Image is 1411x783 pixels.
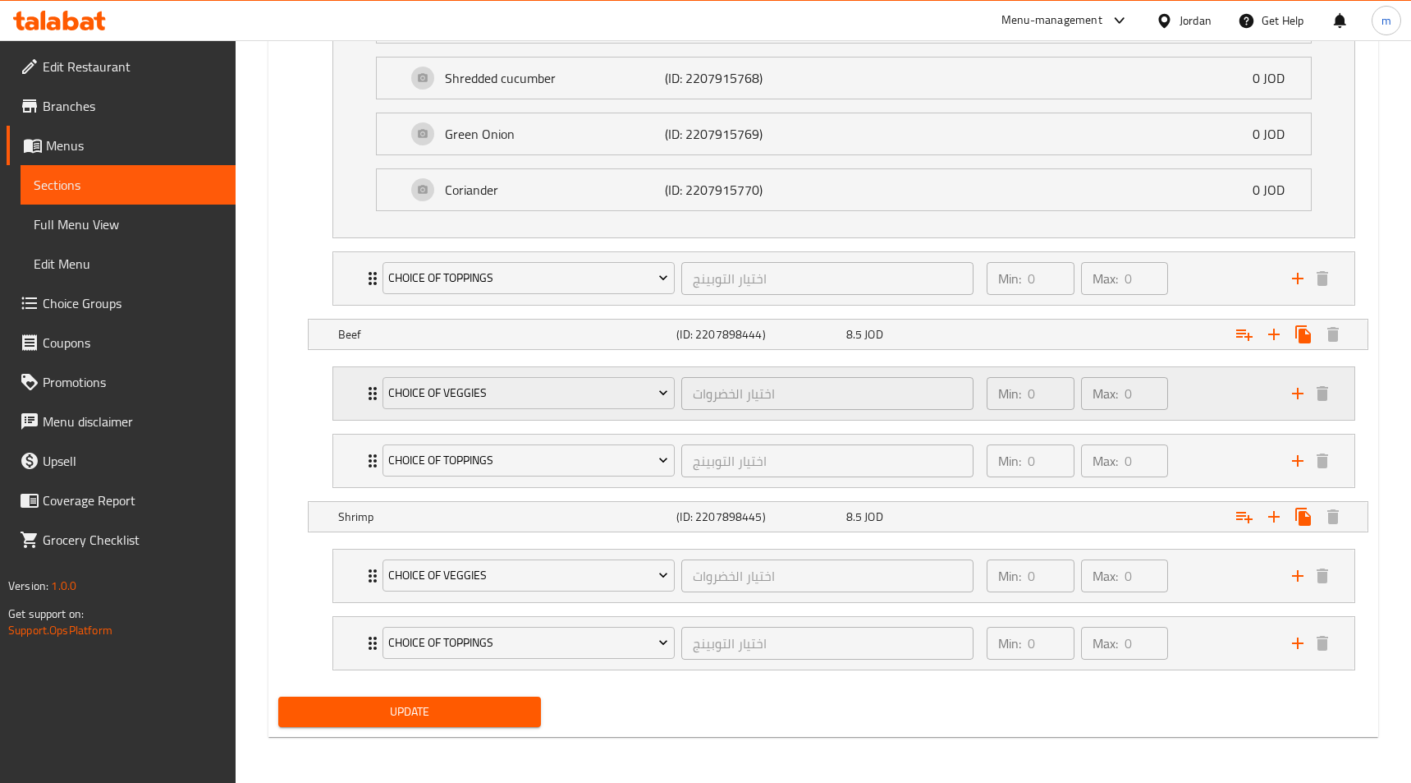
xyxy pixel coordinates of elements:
[1310,564,1335,588] button: delete
[1093,269,1118,288] p: Max:
[1230,502,1259,532] button: Add choice group
[43,491,222,510] span: Coverage Report
[7,441,236,481] a: Upsell
[1001,11,1102,30] div: Menu-management
[7,362,236,402] a: Promotions
[7,283,236,323] a: Choice Groups
[7,126,236,165] a: Menus
[445,180,665,200] p: Coriander
[34,254,222,274] span: Edit Menu
[8,619,112,641] a: Support.OpsPlatform
[319,360,1368,427] li: Expand
[309,502,1367,532] div: Expand
[1093,633,1118,653] p: Max:
[1285,564,1310,588] button: add
[43,530,222,550] span: Grocery Checklist
[846,506,862,527] span: 8.5
[43,372,222,392] span: Promotions
[333,617,1354,670] div: Expand
[7,323,236,362] a: Coupons
[333,550,1354,602] div: Expand
[1285,266,1310,291] button: add
[1093,451,1118,471] p: Max:
[445,124,665,144] p: Green Onion
[319,427,1368,495] li: Expand
[377,58,1311,99] div: Expand
[46,136,222,155] span: Menus
[7,47,236,86] a: Edit Restaurant
[21,205,236,244] a: Full Menu View
[1259,320,1289,349] button: Add new choice
[377,113,1311,154] div: Expand
[383,444,675,477] button: Choice of Toppings
[1253,68,1298,88] p: 0 JOD
[445,68,665,88] p: Shredded cucumber
[291,702,528,722] span: Update
[388,450,668,471] span: Choice of Toppings
[1285,631,1310,656] button: add
[1318,320,1348,349] button: Delete Beef
[388,383,668,403] span: Choice of veggies
[7,86,236,126] a: Branches
[51,575,76,596] span: 1.0.0
[21,165,236,205] a: Sections
[998,269,1021,288] p: Min:
[43,412,222,431] span: Menu disclaimer
[1289,502,1318,532] button: Clone new choice
[34,214,222,234] span: Full Menu View
[846,324,862,345] span: 8.5
[333,435,1354,487] div: Expand
[1285,381,1310,406] button: add
[1253,124,1298,144] p: 0 JOD
[998,384,1021,403] p: Min:
[319,610,1368,677] li: Expand
[676,509,839,525] h5: (ID: 2207898445)
[319,245,1368,312] li: Expand
[7,402,236,441] a: Menu disclaimer
[665,124,812,144] p: (ID: 2207915769)
[388,565,668,586] span: Choice of veggies
[333,252,1354,305] div: Expand
[1230,320,1259,349] button: Add choice group
[309,320,1367,349] div: Expand
[1310,381,1335,406] button: delete
[864,324,882,345] span: JOD
[383,627,675,660] button: Choice of Toppings
[1093,384,1118,403] p: Max:
[864,506,882,527] span: JOD
[7,520,236,560] a: Grocery Checklist
[43,293,222,313] span: Choice Groups
[1310,266,1335,291] button: delete
[43,57,222,76] span: Edit Restaurant
[388,268,668,288] span: Choice of Toppings
[998,633,1021,653] p: Min:
[7,481,236,520] a: Coverage Report
[1285,449,1310,473] button: add
[1318,502,1348,532] button: Delete Shrimp
[1310,449,1335,473] button: delete
[21,244,236,283] a: Edit Menu
[665,180,812,200] p: (ID: 2207915770)
[383,262,675,295] button: Choice of Toppings
[34,175,222,195] span: Sections
[333,367,1354,420] div: Expand
[388,633,668,653] span: Choice of Toppings
[1381,12,1391,30] span: m
[998,566,1021,586] p: Min:
[43,333,222,352] span: Coupons
[1253,180,1298,200] p: 0 JOD
[338,326,671,343] h5: Beef
[1289,320,1318,349] button: Clone new choice
[665,68,812,88] p: (ID: 2207915768)
[338,509,671,525] h5: Shrimp
[43,451,222,471] span: Upsell
[383,377,675,410] button: Choice of veggies
[1310,631,1335,656] button: delete
[383,560,675,592] button: Choice of veggies
[278,697,541,727] button: Update
[1259,502,1289,532] button: Add new choice
[676,326,839,343] h5: (ID: 2207898444)
[8,603,84,624] span: Get support on:
[1180,12,1212,30] div: Jordan
[1093,566,1118,586] p: Max:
